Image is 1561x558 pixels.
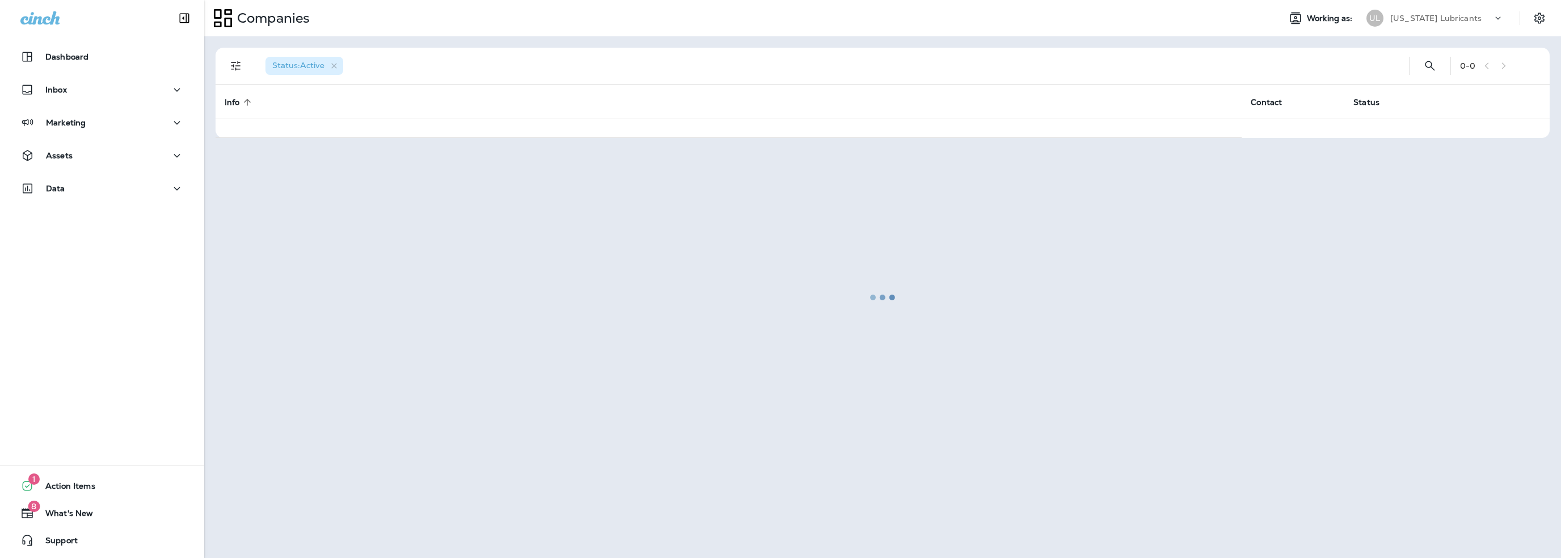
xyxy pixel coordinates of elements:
p: Data [46,184,65,193]
button: Dashboard [11,45,193,68]
p: Assets [46,151,73,160]
button: Inbox [11,78,193,101]
div: UL [1366,10,1383,27]
p: Companies [233,10,310,27]
p: Inbox [45,85,67,94]
button: Assets [11,144,193,167]
button: Data [11,177,193,200]
span: Action Items [34,481,95,495]
p: Marketing [46,118,86,127]
span: Support [34,536,78,549]
button: 1Action Items [11,475,193,497]
button: Settings [1529,8,1550,28]
p: [US_STATE] Lubricants [1390,14,1482,23]
button: Marketing [11,111,193,134]
span: Working as: [1307,14,1355,23]
button: 8What's New [11,502,193,525]
button: Collapse Sidebar [168,7,200,30]
span: 1 [28,473,40,485]
button: Support [11,529,193,552]
p: Dashboard [45,52,88,61]
span: What's New [34,509,93,522]
span: 8 [28,501,40,512]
